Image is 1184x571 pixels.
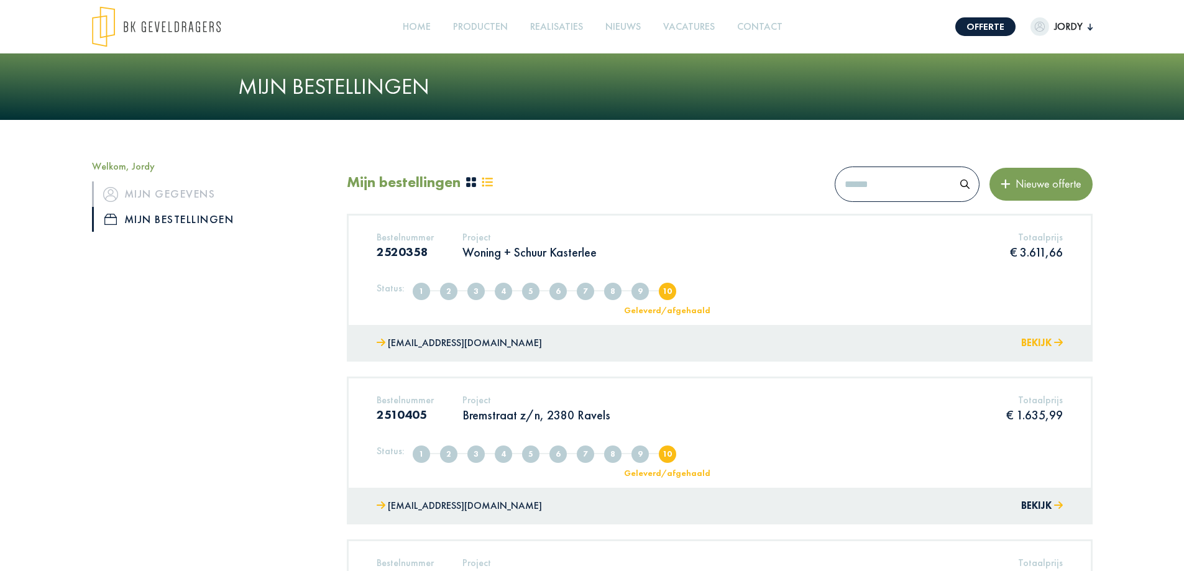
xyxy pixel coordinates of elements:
[525,13,588,41] a: Realisaties
[600,13,646,41] a: Nieuws
[377,231,434,243] h5: Bestelnummer
[92,160,328,172] h5: Welkom, Jordy
[377,557,434,569] h5: Bestelnummer
[1049,19,1088,34] span: Jordy
[1030,17,1049,36] img: dummypic.png
[549,283,567,300] span: Offerte goedgekeurd
[604,445,622,463] span: In nabehandeling
[577,445,594,463] span: In productie
[604,283,622,300] span: In nabehandeling
[92,6,221,47] img: logo
[440,283,457,300] span: Volledig
[92,181,328,206] a: iconMijn gegevens
[1010,231,1063,243] h5: Totaalprijs
[616,468,718,477] div: Geleverd/afgehaald
[495,283,512,300] span: Offerte in overleg
[955,17,1016,36] a: Offerte
[103,187,118,202] img: icon
[462,244,597,260] p: Woning + Schuur Kasterlee
[658,13,720,41] a: Vacatures
[462,407,610,423] p: Bremstraat z/n, 2380 Ravels
[377,282,405,294] h5: Status:
[238,73,947,100] h1: Mijn bestellingen
[1011,176,1081,191] span: Nieuwe offerte
[413,445,430,463] span: Aangemaakt
[467,445,485,463] span: Offerte verzonden
[467,283,485,300] span: Offerte verzonden
[462,557,513,569] h5: Project
[1006,394,1063,406] h5: Totaalprijs
[522,445,539,463] span: Offerte afgekeurd
[577,283,594,300] span: In productie
[1021,334,1063,352] button: Bekijk
[659,283,676,300] span: Geleverd/afgehaald
[462,394,610,406] h5: Project
[377,244,434,259] h3: 2520358
[631,283,649,300] span: Klaar voor levering/afhaling
[1030,17,1093,36] button: Jordy
[732,13,787,41] a: Contact
[347,173,461,191] h2: Mijn bestellingen
[377,394,434,406] h5: Bestelnummer
[462,231,597,243] h5: Project
[377,445,405,457] h5: Status:
[522,283,539,300] span: Offerte afgekeurd
[377,334,542,352] a: [EMAIL_ADDRESS][DOMAIN_NAME]
[377,407,434,422] h3: 2510405
[989,168,1093,200] button: Nieuwe offerte
[413,283,430,300] span: Aangemaakt
[448,13,513,41] a: Producten
[1021,497,1063,515] button: Bekijk
[440,445,457,463] span: Volledig
[92,207,328,232] a: iconMijn bestellingen
[495,445,512,463] span: Offerte in overleg
[616,306,718,314] div: Geleverd/afgehaald
[377,497,542,515] a: [EMAIL_ADDRESS][DOMAIN_NAME]
[1015,557,1063,569] h5: Totaalprijs
[104,214,117,225] img: icon
[549,445,567,463] span: Offerte goedgekeurd
[1006,407,1063,423] p: € 1.635,99
[1010,244,1063,260] p: € 3.611,66
[960,180,970,189] img: search.svg
[398,13,436,41] a: Home
[659,445,676,463] span: Geleverd/afgehaald
[631,445,649,463] span: Klaar voor levering/afhaling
